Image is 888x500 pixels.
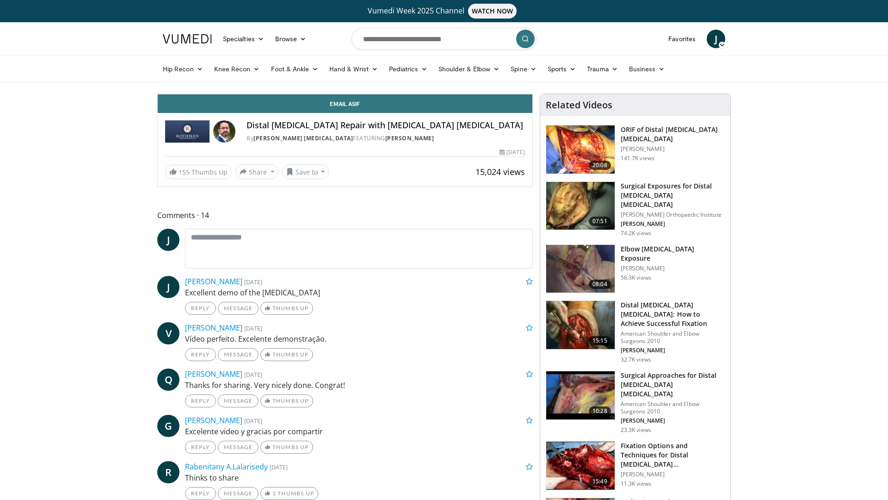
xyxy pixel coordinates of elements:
a: Message [218,302,259,315]
a: Rabenitany A.Lalarisedy [185,462,268,472]
span: WATCH NOW [468,4,517,19]
span: 15:15 [589,336,611,345]
a: Knee Recon [209,60,265,78]
h3: Surgical Approaches for Distal [MEDICAL_DATA] [MEDICAL_DATA] [621,371,725,399]
a: Thumbs Up [260,394,313,407]
a: 08:04 Elbow [MEDICAL_DATA] Exposure [PERSON_NAME] 56.3K views [546,244,725,294]
a: Sports [542,60,582,78]
a: Hand & Wrist [324,60,383,78]
small: [DATE] [244,370,262,379]
a: Browse [270,30,312,48]
img: stein_0_1.png.150x105_q85_crop-smart_upscale.jpg [546,371,615,419]
a: V [157,322,179,344]
h3: Distal [MEDICAL_DATA] [MEDICAL_DATA]: How to Achieve Successful Fixation [621,300,725,328]
a: G [157,415,179,437]
a: Email Asif [158,94,532,113]
span: Comments 14 [157,209,533,221]
span: 1 [272,490,276,497]
a: R [157,461,179,483]
div: [DATE] [499,148,524,156]
small: [DATE] [244,278,262,286]
a: Reply [185,348,216,361]
a: Thumbs Up [260,441,313,454]
img: orif-sanch_3.png.150x105_q85_crop-smart_upscale.jpg [546,125,615,174]
p: [PERSON_NAME] Orthopaedic Institute [621,211,725,219]
a: [PERSON_NAME] [MEDICAL_DATA] [253,134,353,142]
img: stein_3.png.150x105_q85_crop-smart_upscale.jpg [546,442,615,490]
h3: Surgical Exposures for Distal [MEDICAL_DATA] [MEDICAL_DATA] [621,181,725,209]
span: 08:04 [589,280,611,289]
a: Message [218,441,259,454]
p: [PERSON_NAME] [621,417,725,425]
span: 15,024 views [475,166,525,177]
a: Foot & Ankle [265,60,324,78]
img: Rothman Hand Surgery [165,120,210,143]
h3: Fixation Options and Techniques for Distal [MEDICAL_DATA] [MEDICAL_DATA] [621,441,725,469]
a: Q [157,369,179,391]
a: [PERSON_NAME] [185,369,242,379]
p: [PERSON_NAME] [621,347,725,354]
a: Reply [185,302,216,315]
a: Thumbs Up [260,348,313,361]
a: Reply [185,487,216,500]
p: Excelente video y gracias por compartir [185,426,533,437]
a: Hip Recon [157,60,209,78]
p: 141.7K views [621,155,654,162]
a: [PERSON_NAME] [185,323,242,333]
a: Pediatrics [383,60,433,78]
h3: ORIF of Distal [MEDICAL_DATA] [MEDICAL_DATA] [621,125,725,144]
a: Reply [185,394,216,407]
p: 23.3K views [621,426,651,434]
a: Vumedi Week 2025 ChannelWATCH NOW [164,4,724,19]
img: shawn_1.png.150x105_q85_crop-smart_upscale.jpg [546,301,615,349]
a: Message [218,394,259,407]
a: J [707,30,725,48]
h3: Elbow [MEDICAL_DATA] Exposure [621,244,725,263]
a: Shoulder & Elbow [433,60,505,78]
a: Favorites [663,30,701,48]
img: VuMedi Logo [163,34,212,44]
a: Thumbs Up [260,302,313,315]
p: 74.2K views [621,230,651,237]
a: [PERSON_NAME] [385,134,434,142]
a: Spine [505,60,542,78]
span: 07:51 [589,217,611,226]
a: [PERSON_NAME] [185,276,242,287]
a: Reply [185,441,216,454]
a: 07:51 Surgical Exposures for Distal [MEDICAL_DATA] [MEDICAL_DATA] [PERSON_NAME] Orthopaedic Insti... [546,181,725,237]
span: 155 [179,168,190,176]
p: Thinks to share [185,472,533,483]
button: Share [235,164,278,179]
p: Thanks for sharing. Very nicely done. Congrat! [185,380,533,391]
a: [PERSON_NAME] [185,415,242,425]
a: Message [218,348,259,361]
img: Avatar [213,120,235,143]
span: 15:49 [589,477,611,486]
span: 10:28 [589,406,611,416]
small: [DATE] [244,417,262,425]
img: 70322_0000_3.png.150x105_q85_crop-smart_upscale.jpg [546,182,615,230]
p: American Shoulder and Elbow Surgeons 2010 [621,400,725,415]
p: [PERSON_NAME] [621,471,725,478]
a: 20:08 ORIF of Distal [MEDICAL_DATA] [MEDICAL_DATA] [PERSON_NAME] 141.7K views [546,125,725,174]
img: heCDP4pTuni5z6vX4xMDoxOjBrO-I4W8_11.150x105_q85_crop-smart_upscale.jpg [546,245,615,293]
a: Business [623,60,671,78]
small: [DATE] [244,324,262,332]
span: J [157,229,179,251]
a: J [157,276,179,298]
p: 32.7K views [621,356,651,363]
p: [PERSON_NAME] [621,145,725,153]
a: 155 Thumbs Up [165,165,232,179]
a: Message [218,487,259,500]
span: 20:08 [589,161,611,170]
a: 1 Thumbs Up [260,487,318,500]
small: [DATE] [270,463,288,471]
a: Trauma [581,60,623,78]
h4: Related Videos [546,100,612,111]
